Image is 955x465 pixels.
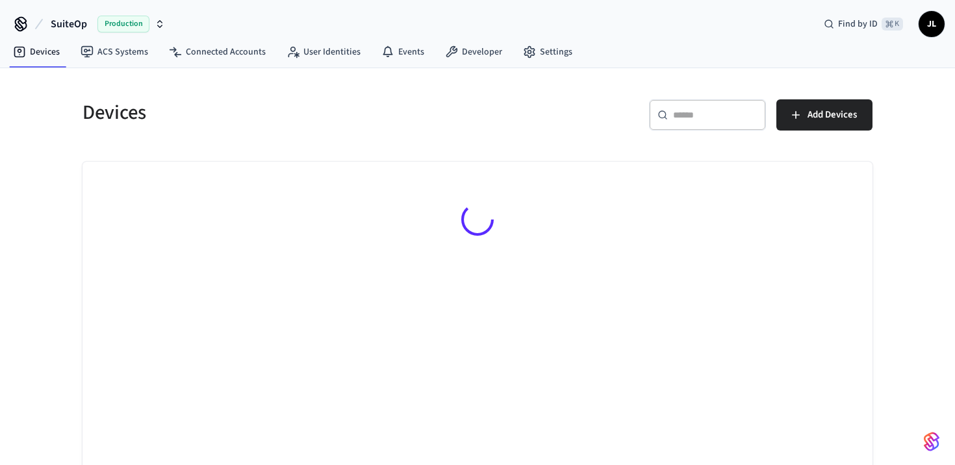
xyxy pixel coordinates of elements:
a: Devices [3,40,70,64]
a: Settings [513,40,583,64]
a: ACS Systems [70,40,159,64]
button: Add Devices [776,99,872,131]
span: ⌘ K [882,18,903,31]
span: Production [97,16,149,32]
span: SuiteOp [51,16,87,32]
a: Developer [435,40,513,64]
div: Find by ID⌘ K [813,12,913,36]
button: JL [919,11,945,37]
span: Find by ID [838,18,878,31]
img: SeamLogoGradient.69752ec5.svg [924,431,939,452]
span: Add Devices [808,107,857,123]
span: JL [920,12,943,36]
a: Events [371,40,435,64]
h5: Devices [83,99,470,126]
a: User Identities [276,40,371,64]
a: Connected Accounts [159,40,276,64]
